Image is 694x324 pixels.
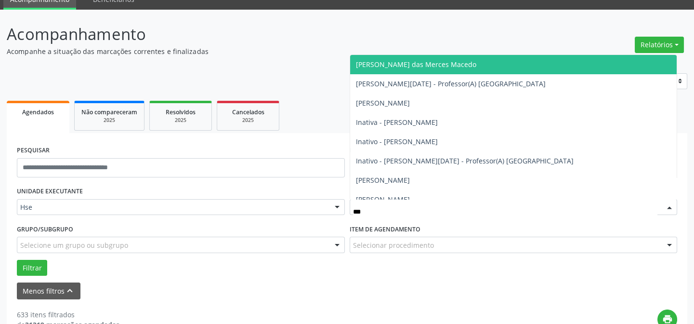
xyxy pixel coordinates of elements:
span: [PERSON_NAME] das Merces Macedo [356,60,476,69]
span: [PERSON_NAME] [356,175,410,185]
p: Acompanhe a situação das marcações correntes e finalizadas [7,46,483,56]
span: [PERSON_NAME] [356,98,410,108]
span: Selecione um grupo ou subgrupo [20,240,128,250]
span: Selecionar procedimento [353,240,434,250]
span: Inativo - [PERSON_NAME] [356,137,438,146]
label: Item de agendamento [350,222,420,237]
span: Resolvidos [166,108,196,116]
label: Grupo/Subgrupo [17,222,73,237]
i: keyboard_arrow_up [65,285,75,296]
div: 2025 [157,117,205,124]
button: Relatórios [635,37,684,53]
span: Hse [20,202,325,212]
div: 633 itens filtrados [17,310,119,320]
p: Acompanhamento [7,22,483,46]
div: 2025 [81,117,137,124]
button: Filtrar [17,260,47,276]
label: PESQUISAR [17,143,50,158]
span: Inativa - [PERSON_NAME] [356,118,438,127]
span: Inativo - [PERSON_NAME][DATE] - Professor(A) [GEOGRAPHIC_DATA] [356,156,574,165]
span: [PERSON_NAME][DATE] - Professor(A) [GEOGRAPHIC_DATA] [356,79,546,88]
button: Menos filtroskeyboard_arrow_up [17,283,80,299]
span: [PERSON_NAME] [356,195,410,204]
span: Cancelados [232,108,264,116]
span: Não compareceram [81,108,137,116]
label: UNIDADE EXECUTANTE [17,184,83,199]
div: 2025 [224,117,272,124]
span: Agendados [22,108,54,116]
